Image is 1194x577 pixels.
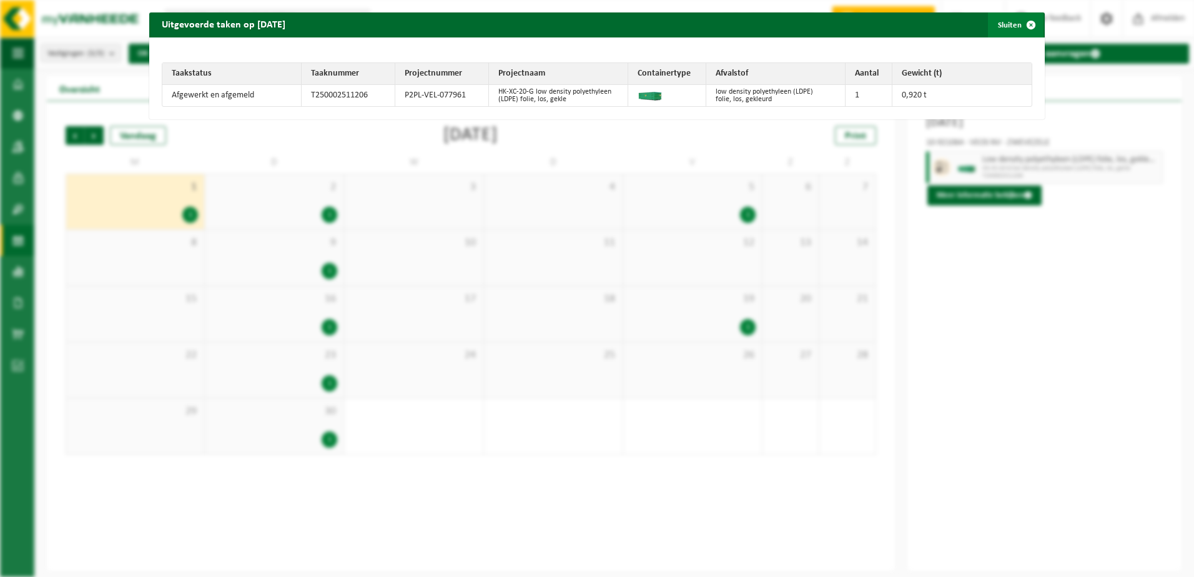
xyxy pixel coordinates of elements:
th: Containertype [628,63,706,85]
button: Sluiten [988,12,1044,37]
th: Projectnummer [395,63,489,85]
th: Taaknummer [302,63,395,85]
td: Afgewerkt en afgemeld [162,85,302,106]
h2: Uitgevoerde taken op [DATE] [149,12,298,36]
th: Gewicht (t) [892,63,1032,85]
img: HK-XC-20-GN-00 [638,88,663,101]
td: 1 [846,85,892,106]
td: T250002511206 [302,85,395,106]
th: Afvalstof [706,63,846,85]
td: 0,920 t [892,85,1032,106]
td: P2PL-VEL-077961 [395,85,489,106]
td: low density polyethyleen (LDPE) folie, los, gekleurd [706,85,846,106]
td: HK-XC-20-G low density polyethyleen (LDPE) folie, los, gekle [489,85,628,106]
th: Aantal [846,63,892,85]
th: Taakstatus [162,63,302,85]
th: Projectnaam [489,63,628,85]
